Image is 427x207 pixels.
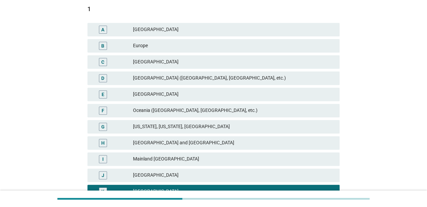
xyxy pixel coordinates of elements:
[133,42,334,50] div: Europe
[102,172,104,179] div: J
[133,123,334,131] div: [US_STATE], [US_STATE], [GEOGRAPHIC_DATA]
[102,91,104,98] div: E
[133,171,334,179] div: [GEOGRAPHIC_DATA]
[133,74,334,82] div: [GEOGRAPHIC_DATA] ([GEOGRAPHIC_DATA], [GEOGRAPHIC_DATA], etc.)
[102,155,104,162] div: I
[133,107,334,115] div: Oceania ([GEOGRAPHIC_DATA], [GEOGRAPHIC_DATA], etc.)
[101,123,105,130] div: G
[101,58,104,65] div: C
[87,4,340,13] div: 1
[101,75,104,82] div: D
[101,26,104,33] div: A
[101,139,105,146] div: H
[133,139,334,147] div: [GEOGRAPHIC_DATA] and [GEOGRAPHIC_DATA]
[133,26,334,34] div: [GEOGRAPHIC_DATA]
[133,58,334,66] div: [GEOGRAPHIC_DATA]
[101,188,104,195] div: K
[101,42,104,49] div: B
[102,107,104,114] div: F
[133,90,334,98] div: [GEOGRAPHIC_DATA]
[133,155,334,163] div: Mainland [GEOGRAPHIC_DATA]
[133,187,334,196] div: [GEOGRAPHIC_DATA]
